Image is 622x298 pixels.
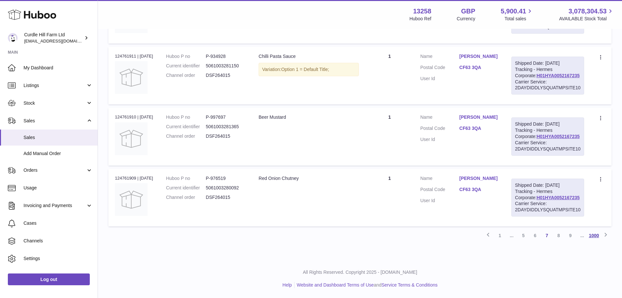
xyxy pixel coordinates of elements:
[461,7,475,16] strong: GBP
[115,122,148,155] img: no-photo.jpg
[420,53,459,61] dt: Name
[24,185,93,191] span: Usage
[295,282,438,288] li: and
[459,125,499,131] a: CF63 3QA
[282,282,292,288] a: Help
[115,114,153,120] div: 124761910 | [DATE]
[24,82,86,89] span: Listings
[365,47,414,104] td: 1
[206,114,246,120] dd: P-997697
[381,282,438,288] a: Service Terms & Conditions
[511,117,584,155] div: Tracking - Hermes Corporate:
[515,140,581,152] div: Carrier Service: 2DAYDIDDLYSQUATMPSITE10
[529,230,541,241] a: 6
[541,230,553,241] a: 7
[206,185,246,191] dd: 5061003280092
[24,100,86,106] span: Stock
[420,64,459,72] dt: Postal Code
[166,124,206,130] dt: Current identifier
[565,230,576,241] a: 9
[206,124,246,130] dd: 5061003281365
[459,53,499,60] a: [PERSON_NAME]
[409,16,431,22] div: Huboo Ref
[420,125,459,133] dt: Postal Code
[494,230,506,241] a: 1
[259,63,359,76] div: Variation:
[8,273,90,285] a: Log out
[166,175,206,182] dt: Huboo P no
[166,114,206,120] dt: Huboo P no
[457,16,475,22] div: Currency
[515,182,581,188] div: Shipped Date: [DATE]
[166,53,206,60] dt: Huboo P no
[103,269,617,275] p: All Rights Reserved. Copyright 2025 - [DOMAIN_NAME]
[115,53,153,59] div: 124761911 | [DATE]
[420,136,459,143] dt: User Id
[206,53,246,60] dd: P-934928
[24,255,93,262] span: Settings
[206,72,246,79] dd: DSF264015
[518,230,529,241] a: 5
[24,38,96,44] span: [EMAIL_ADDRESS][DOMAIN_NAME]
[365,108,414,165] td: 1
[511,179,584,217] div: Tracking - Hermes Corporate:
[24,202,86,209] span: Invoicing and Payments
[536,195,580,200] a: H01HYA0052167235
[115,61,148,94] img: no-photo.jpg
[24,118,86,124] span: Sales
[420,175,459,183] dt: Name
[24,167,86,173] span: Orders
[24,32,83,44] div: Curdle Hill Farm Ltd
[504,16,534,22] span: Total sales
[281,67,329,72] span: Option 1 = Default Title;
[115,175,153,181] div: 124761909 | [DATE]
[559,16,614,22] span: AVAILABLE Stock Total
[259,175,359,182] div: Red Onion Chutney
[536,134,580,139] a: H01HYA0052167235
[459,186,499,193] a: CF63 3QA
[24,220,93,226] span: Cases
[413,7,431,16] strong: 13258
[459,175,499,182] a: [PERSON_NAME]
[24,150,93,157] span: Add Manual Order
[568,7,607,16] span: 3,078,304.53
[166,72,206,79] dt: Channel order
[420,114,459,122] dt: Name
[259,114,359,120] div: Beer Mustard
[515,60,581,66] div: Shipped Date: [DATE]
[420,198,459,204] dt: User Id
[515,201,581,213] div: Carrier Service: 2DAYDIDDLYSQUATMPSITE10
[115,183,148,216] img: no-photo.jpg
[206,175,246,182] dd: P-976519
[24,238,93,244] span: Channels
[420,186,459,194] dt: Postal Code
[8,33,18,43] img: internalAdmin-13258@internal.huboo.com
[206,63,246,69] dd: 5061003281150
[166,63,206,69] dt: Current identifier
[501,7,534,22] a: 5,900.41 Total sales
[297,282,374,288] a: Website and Dashboard Terms of Use
[24,65,93,71] span: My Dashboard
[501,7,526,16] span: 5,900.41
[259,53,359,60] div: Chilli Pasta Sauce
[511,57,584,95] div: Tracking - Hermes Corporate:
[506,230,518,241] span: ...
[166,133,206,139] dt: Channel order
[166,194,206,201] dt: Channel order
[515,121,581,127] div: Shipped Date: [DATE]
[459,114,499,120] a: [PERSON_NAME]
[559,7,614,22] a: 3,078,304.53 AVAILABLE Stock Total
[576,230,588,241] span: ...
[553,230,565,241] a: 8
[459,64,499,71] a: CF63 3QA
[365,169,414,226] td: 1
[166,185,206,191] dt: Current identifier
[515,79,581,91] div: Carrier Service: 2DAYDIDDLYSQUATMPSITE10
[420,76,459,82] dt: User Id
[24,134,93,141] span: Sales
[536,73,580,78] a: H01HYA0052167235
[588,230,600,241] a: 1000
[206,194,246,201] dd: DSF264015
[206,133,246,139] dd: DSF264015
